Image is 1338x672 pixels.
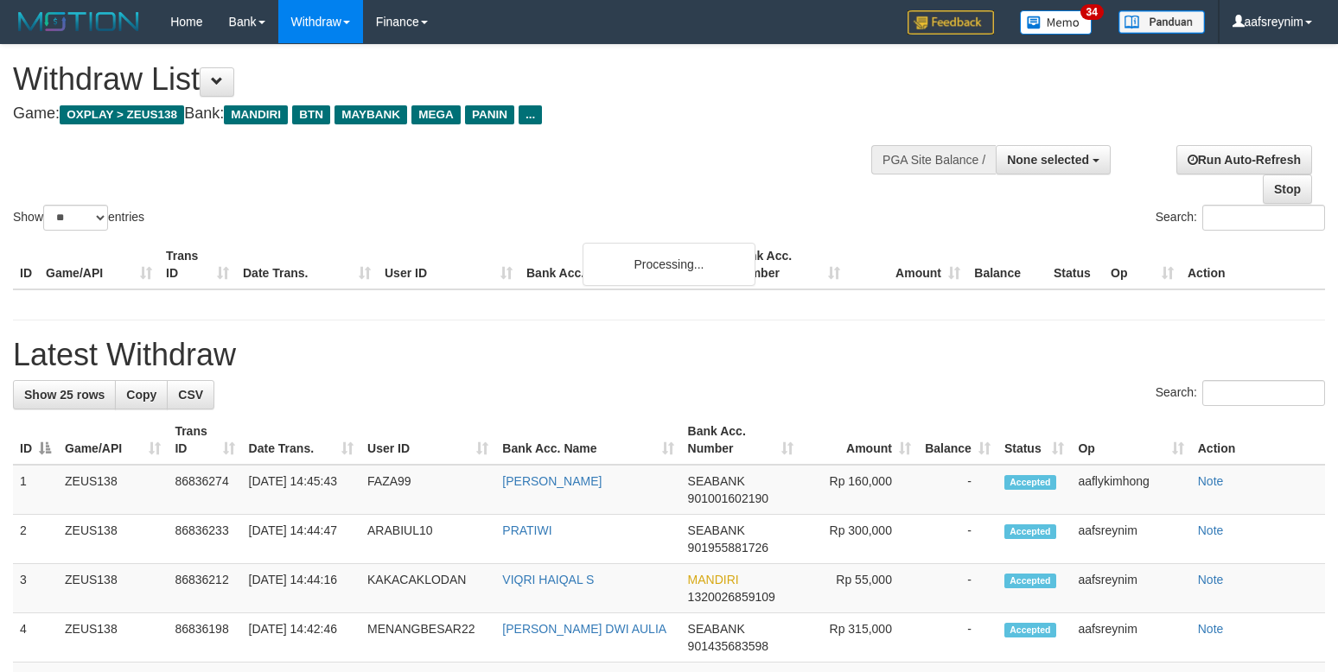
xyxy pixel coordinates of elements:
a: PRATIWI [502,523,551,537]
th: Status: activate to sort column ascending [997,415,1071,465]
span: BTN [292,105,330,124]
th: Trans ID [159,240,236,289]
a: [PERSON_NAME] [502,474,602,488]
a: Note [1198,622,1224,636]
input: Search: [1202,205,1325,231]
span: Show 25 rows [24,388,105,402]
span: OXPLAY > ZEUS138 [60,105,184,124]
button: None selected [996,145,1111,174]
span: ... [519,105,542,124]
th: Bank Acc. Number [727,240,847,289]
img: Button%20Memo.svg [1020,10,1093,35]
td: 86836198 [168,613,241,662]
span: MEGA [411,105,461,124]
td: - [918,613,997,662]
td: Rp 160,000 [800,465,918,515]
a: Stop [1263,174,1312,204]
td: KAKACAKLODAN [360,564,495,613]
td: MENANGBESAR22 [360,613,495,662]
span: SEABANK [688,622,745,636]
td: - [918,564,997,613]
td: 86836233 [168,515,241,564]
div: Processing... [583,243,755,286]
a: Run Auto-Refresh [1176,145,1312,174]
img: panduan.png [1118,10,1205,34]
th: Op: activate to sort column ascending [1071,415,1190,465]
td: aaflykimhong [1071,465,1190,515]
td: 86836274 [168,465,241,515]
td: [DATE] 14:45:43 [242,465,360,515]
th: Balance [967,240,1047,289]
img: Feedback.jpg [908,10,994,35]
span: Copy 1320026859109 to clipboard [688,590,775,604]
td: [DATE] 14:44:47 [242,515,360,564]
td: [DATE] 14:44:16 [242,564,360,613]
th: Game/API [39,240,159,289]
td: [DATE] 14:42:46 [242,613,360,662]
input: Search: [1202,380,1325,406]
th: User ID [378,240,519,289]
span: SEABANK [688,523,745,537]
div: PGA Site Balance / [871,145,996,174]
span: Copy [126,388,156,402]
a: VIQRI HAIQAL S [502,573,594,586]
td: - [918,465,997,515]
th: Action [1181,240,1325,289]
span: Accepted [1004,475,1056,490]
th: Trans ID: activate to sort column ascending [168,415,241,465]
th: Status [1047,240,1104,289]
span: 34 [1080,4,1104,20]
span: SEABANK [688,474,745,488]
th: Action [1191,415,1325,465]
h4: Game: Bank: [13,105,875,123]
select: Showentries [43,205,108,231]
span: Copy 901001602190 to clipboard [688,491,768,505]
td: aafsreynim [1071,515,1190,564]
td: FAZA99 [360,465,495,515]
td: ARABIUL10 [360,515,495,564]
label: Search: [1156,205,1325,231]
th: Bank Acc. Name [519,240,727,289]
td: - [918,515,997,564]
td: 3 [13,564,58,613]
a: Copy [115,380,168,409]
td: Rp 300,000 [800,515,918,564]
td: ZEUS138 [58,564,168,613]
td: 4 [13,613,58,662]
th: Date Trans.: activate to sort column ascending [242,415,360,465]
span: Copy 901955881726 to clipboard [688,541,768,555]
th: ID [13,240,39,289]
td: ZEUS138 [58,515,168,564]
h1: Withdraw List [13,62,875,97]
span: MANDIRI [688,573,739,586]
th: Amount: activate to sort column ascending [800,415,918,465]
td: ZEUS138 [58,613,168,662]
span: MAYBANK [334,105,407,124]
td: ZEUS138 [58,465,168,515]
td: 2 [13,515,58,564]
span: Accepted [1004,623,1056,637]
a: [PERSON_NAME] DWI AULIA [502,622,666,636]
span: Copy 901435683598 to clipboard [688,639,768,653]
span: PANIN [465,105,514,124]
th: User ID: activate to sort column ascending [360,415,495,465]
td: 1 [13,465,58,515]
th: Balance: activate to sort column ascending [918,415,997,465]
td: 86836212 [168,564,241,613]
a: Note [1198,523,1224,537]
span: None selected [1007,153,1089,167]
th: ID: activate to sort column descending [13,415,58,465]
td: aafsreynim [1071,613,1190,662]
th: Bank Acc. Number: activate to sort column ascending [681,415,801,465]
span: CSV [178,388,203,402]
td: Rp 315,000 [800,613,918,662]
td: Rp 55,000 [800,564,918,613]
img: MOTION_logo.png [13,9,144,35]
a: CSV [167,380,214,409]
a: Note [1198,474,1224,488]
th: Game/API: activate to sort column ascending [58,415,168,465]
span: Accepted [1004,524,1056,539]
a: Note [1198,573,1224,586]
a: Show 25 rows [13,380,116,409]
th: Amount [847,240,967,289]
